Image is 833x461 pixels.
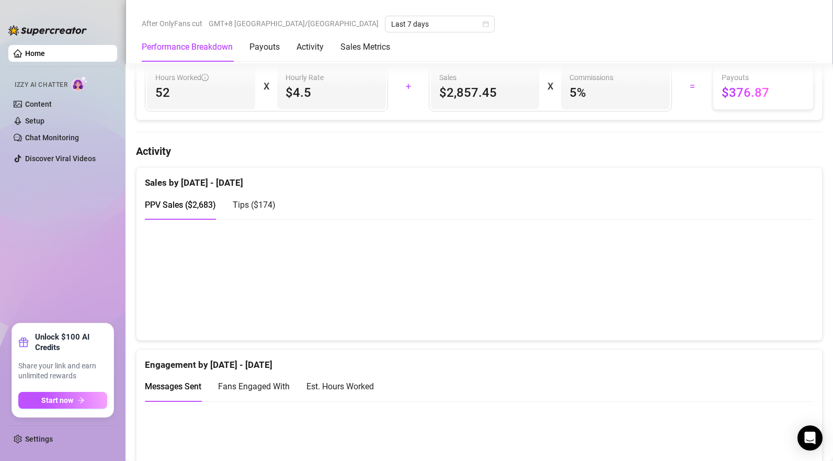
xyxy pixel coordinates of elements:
span: Hours Worked [155,72,209,83]
div: Est. Hours Worked [306,380,374,393]
span: $4.5 [286,84,377,101]
span: info-circle [201,74,209,81]
span: After OnlyFans cut [142,16,202,31]
a: Setup [25,117,44,125]
a: Discover Viral Videos [25,154,96,163]
span: 52 [155,84,247,101]
div: + [394,78,423,95]
article: Commissions [569,72,613,83]
button: Start nowarrow-right [18,392,107,409]
span: Payouts [722,72,805,83]
a: Content [25,100,52,108]
span: 5 % [569,84,661,101]
span: Messages Sent [145,381,201,391]
span: $376.87 [722,84,805,101]
div: Engagement by [DATE] - [DATE] [145,350,814,372]
span: Izzy AI Chatter [15,80,67,90]
a: Home [25,49,45,58]
div: Activity [296,41,324,53]
strong: Unlock $100 AI Credits [35,332,107,353]
span: Share your link and earn unlimited rewards [18,361,107,381]
div: X [264,78,269,95]
div: Open Intercom Messenger [797,425,823,451]
a: Chat Monitoring [25,133,79,142]
div: Sales by [DATE] - [DATE] [145,167,814,190]
div: = [678,78,706,95]
div: Payouts [249,41,280,53]
a: Settings [25,435,53,443]
article: Hourly Rate [286,72,324,83]
span: Fans Engaged With [218,381,290,391]
span: $2,857.45 [439,84,531,101]
img: logo-BBDzfeDw.svg [8,25,87,36]
span: PPV Sales ( $2,683 ) [145,200,216,210]
img: AI Chatter [72,76,88,91]
span: Sales [439,72,531,83]
span: GMT+8 [GEOGRAPHIC_DATA]/[GEOGRAPHIC_DATA] [209,16,379,31]
div: Performance Breakdown [142,41,233,53]
span: arrow-right [77,397,85,404]
div: X [547,78,553,95]
span: Last 7 days [391,16,488,32]
h4: Activity [136,144,823,159]
span: Start now [41,396,73,404]
span: calendar [483,21,489,27]
span: gift [18,337,29,347]
div: Sales Metrics [340,41,390,53]
span: Tips ( $174 ) [233,200,276,210]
